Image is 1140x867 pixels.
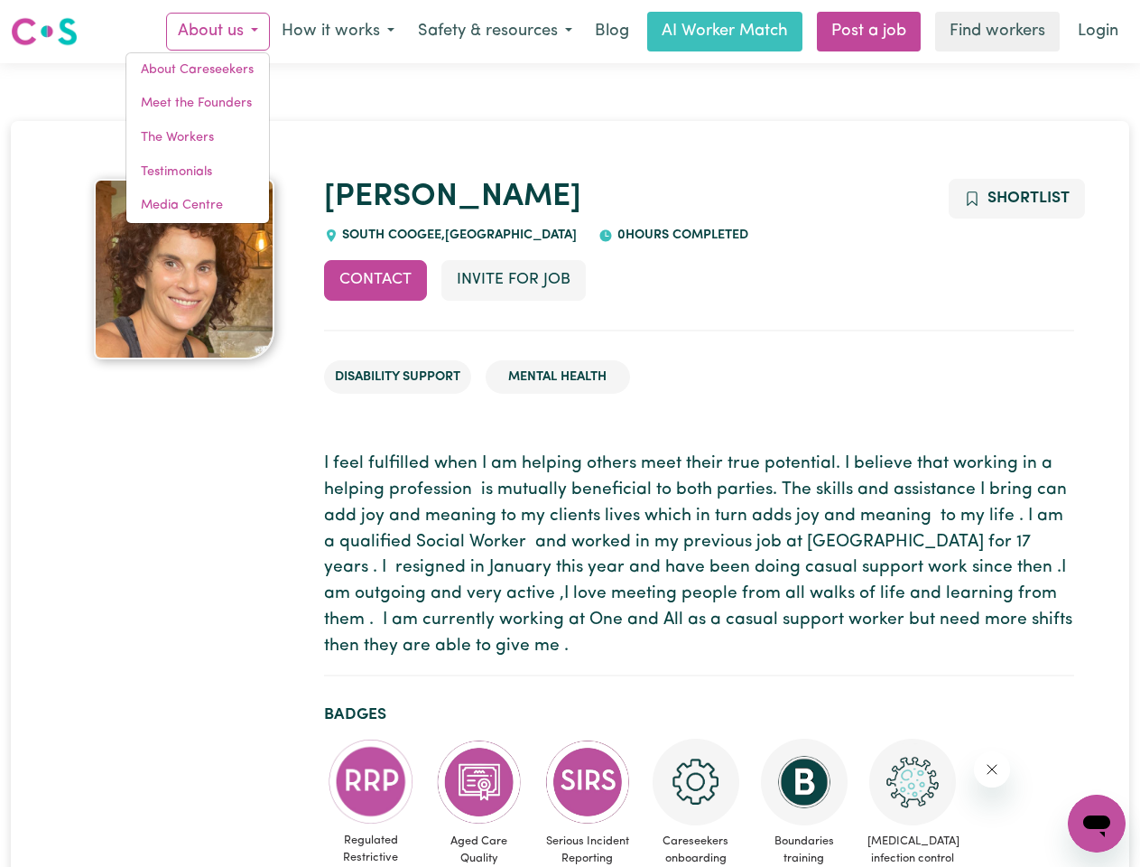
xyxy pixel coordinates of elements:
[324,452,1074,659] p: I feel fulfilled when I am helping others meet their true potential. I believe that working in a ...
[11,15,78,48] img: Careseekers logo
[949,179,1085,219] button: Add to shortlist
[441,260,586,300] button: Invite for Job
[328,739,414,825] img: CS Academy: Regulated Restrictive Practices course completed
[11,11,78,52] a: Careseekers logo
[67,179,302,359] a: Belinda's profile picture'
[126,121,269,155] a: The Workers
[94,179,274,359] img: Belinda
[324,182,581,213] a: [PERSON_NAME]
[613,228,748,242] span: 0 hours completed
[935,12,1060,51] a: Find workers
[817,12,921,51] a: Post a job
[974,751,1010,788] iframe: Close message
[653,739,739,825] img: CS Academy: Careseekers Onboarding course completed
[11,13,109,27] span: Need any help?
[584,12,640,51] a: Blog
[406,13,584,51] button: Safety & resources
[544,739,631,825] img: CS Academy: Serious Incident Reporting Scheme course completed
[324,260,427,300] button: Contact
[166,13,270,51] button: About us
[1068,795,1126,853] iframe: Button to launch messaging window
[647,12,802,51] a: AI Worker Match
[126,189,269,223] a: Media Centre
[1067,12,1129,51] a: Login
[126,53,269,88] a: About Careseekers
[126,87,269,121] a: Meet the Founders
[270,13,406,51] button: How it works
[126,155,269,190] a: Testimonials
[125,52,270,224] div: About us
[987,191,1070,206] span: Shortlist
[869,739,956,825] img: CS Academy: COVID-19 Infection Control Training course completed
[324,705,1074,724] h2: Badges
[436,739,523,825] img: CS Academy: Aged Care Quality Standards & Code of Conduct course completed
[338,228,578,242] span: SOUTH COOGEE , [GEOGRAPHIC_DATA]
[324,360,471,395] li: Disability Support
[761,739,848,825] img: CS Academy: Boundaries in care and support work course completed
[486,360,630,395] li: Mental Health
